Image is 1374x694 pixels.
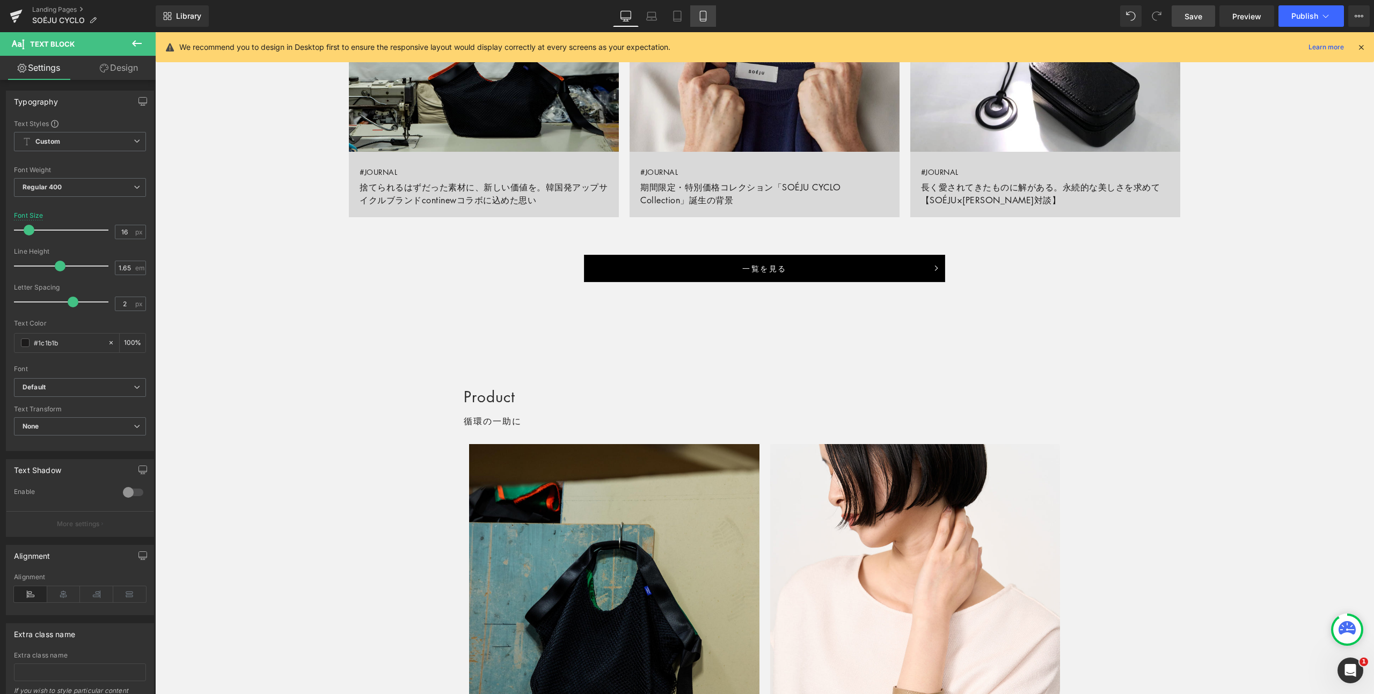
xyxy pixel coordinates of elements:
[690,5,716,27] a: Mobile
[23,183,62,191] b: Regular 400
[14,166,146,174] div: Font Weight
[755,120,1025,185] a: #JOURNAL長く愛されてきたものに解がある。永続的な美しさを求めて【SOÉJU×[PERSON_NAME]対談】
[309,382,910,396] p: 循環の一助に
[14,91,58,106] div: Typography
[23,422,39,430] b: None
[14,624,75,639] div: Extra class name
[135,300,144,307] span: px
[587,231,632,242] span: 一覧を見る
[485,134,523,145] span: #JOURNAL
[135,228,144,235] span: px
[6,511,154,536] button: More settings
[14,320,146,327] div: Text Color
[613,5,639,27] a: Desktop
[179,41,670,53] p: We recommend you to design in Desktop first to ensure the responsive layout would display correct...
[80,56,158,80] a: Design
[156,5,209,27] a: New Library
[1219,5,1274,27] a: Preview
[1278,5,1344,27] button: Publish
[14,545,50,560] div: Alignment
[1360,658,1368,666] span: 1
[14,248,146,255] div: Line Height
[1120,5,1142,27] button: Undo
[309,352,910,376] h2: Product
[14,652,146,659] div: Extra class name
[14,460,61,475] div: Text Shadow
[23,383,46,392] i: Default
[1348,5,1370,27] button: More
[14,212,43,219] div: Font Size
[1338,658,1363,683] iframe: Intercom live chat
[1304,41,1348,54] a: Learn more
[57,519,100,529] p: More settings
[30,40,75,48] span: Text Block
[429,223,790,250] a: 一覧を見る
[176,11,201,21] span: Library
[34,337,103,349] input: Color
[1185,11,1202,22] span: Save
[32,5,156,14] a: Landing Pages
[14,488,112,499] div: Enable
[194,120,464,185] a: #JOURNAL捨てられるはずだった素材に、新しい価値を。韓国発アップサイクルブランドcontinewコラボに込めた思い
[1291,12,1318,20] span: Publish
[135,264,144,271] span: em
[14,284,146,291] div: Letter Spacing
[474,120,744,185] a: #JOURNAL期間限定・特別価格コレクション「SOÉJU CYCLO Collection」誕生の背景
[1146,5,1167,27] button: Redo
[204,134,242,145] span: #JOURNAL
[639,5,664,27] a: Laptop
[1232,11,1261,22] span: Preview
[766,134,803,145] span: #JOURNAL
[120,334,145,352] div: %
[14,573,146,581] div: Alignment
[14,405,146,413] div: Text Transform
[35,137,60,146] b: Custom
[32,16,85,25] span: SOÉJU CYCLO
[664,5,690,27] a: Tablet
[14,365,146,373] div: Font
[14,119,146,128] div: Text Styles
